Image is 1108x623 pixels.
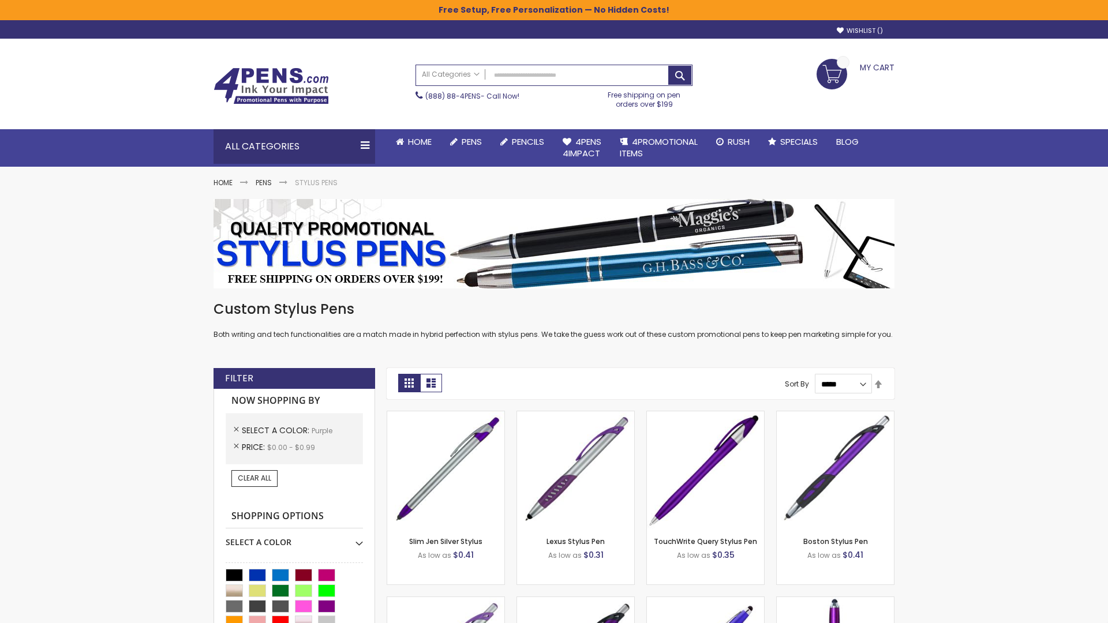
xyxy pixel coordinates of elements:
[647,411,764,421] a: TouchWrite Query Stylus Pen-Purple
[596,86,693,109] div: Free shipping on pen orders over $199
[409,536,482,546] a: Slim Jen Silver Stylus
[312,426,332,436] span: Purple
[803,536,868,546] a: Boston Stylus Pen
[408,136,432,148] span: Home
[837,27,883,35] a: Wishlist
[387,129,441,155] a: Home
[387,596,504,606] a: Boston Silver Stylus Pen-Purple
[512,136,544,148] span: Pencils
[425,91,481,101] a: (888) 88-4PENS
[242,441,267,453] span: Price
[517,411,634,421] a: Lexus Stylus Pen-Purple
[677,550,710,560] span: As low as
[214,300,894,340] div: Both writing and tech functionalities are a match made in hybrid perfection with stylus pens. We ...
[231,470,278,486] a: Clear All
[548,550,582,560] span: As low as
[785,379,809,389] label: Sort By
[759,129,827,155] a: Specials
[453,549,474,561] span: $0.41
[777,411,894,528] img: Boston Stylus Pen-Purple
[267,442,315,452] span: $0.00 - $0.99
[583,549,604,561] span: $0.31
[491,129,553,155] a: Pencils
[777,411,894,421] a: Boston Stylus Pen-Purple
[647,411,764,528] img: TouchWrite Query Stylus Pen-Purple
[707,129,759,155] a: Rush
[517,411,634,528] img: Lexus Stylus Pen-Purple
[827,129,868,155] a: Blog
[807,550,841,560] span: As low as
[226,528,363,548] div: Select A Color
[214,67,329,104] img: 4Pens Custom Pens and Promotional Products
[836,136,859,148] span: Blog
[416,65,485,84] a: All Categories
[387,411,504,421] a: Slim Jen Silver Stylus-Purple
[462,136,482,148] span: Pens
[780,136,818,148] span: Specials
[225,372,253,385] strong: Filter
[214,178,233,187] a: Home
[441,129,491,155] a: Pens
[620,136,698,159] span: 4PROMOTIONAL ITEMS
[425,91,519,101] span: - Call Now!
[256,178,272,187] a: Pens
[242,425,312,436] span: Select A Color
[777,596,894,606] a: TouchWrite Command Stylus Pen-Purple
[214,199,894,288] img: Stylus Pens
[712,549,735,561] span: $0.35
[611,129,707,167] a: 4PROMOTIONALITEMS
[553,129,611,167] a: 4Pens4impact
[214,129,375,164] div: All Categories
[517,596,634,606] a: Lexus Metallic Stylus Pen-Purple
[654,536,757,546] a: TouchWrite Query Stylus Pen
[226,504,363,529] strong: Shopping Options
[238,473,271,483] span: Clear All
[226,389,363,413] strong: Now Shopping by
[214,300,894,318] h1: Custom Stylus Pens
[295,178,338,187] strong: Stylus Pens
[843,549,863,561] span: $0.41
[728,136,750,148] span: Rush
[647,596,764,606] a: Sierra Stylus Twist Pen-Purple
[418,550,451,560] span: As low as
[563,136,601,159] span: 4Pens 4impact
[546,536,605,546] a: Lexus Stylus Pen
[398,374,420,392] strong: Grid
[387,411,504,528] img: Slim Jen Silver Stylus-Purple
[422,70,480,79] span: All Categories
